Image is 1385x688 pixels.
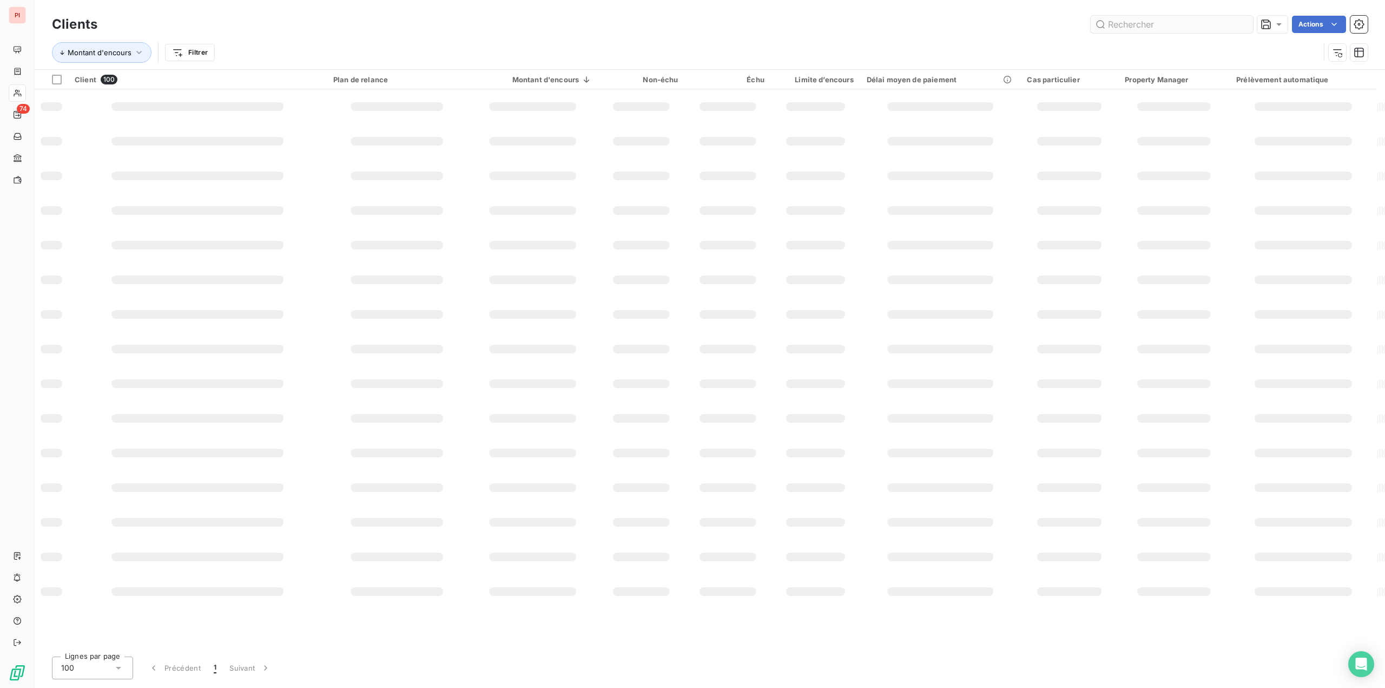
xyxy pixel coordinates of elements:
div: Prélèvement automatique [1236,75,1370,84]
h3: Clients [52,15,97,34]
input: Rechercher [1091,16,1253,33]
div: Property Manager [1125,75,1223,84]
span: 100 [61,663,74,673]
div: Non-échu [605,75,678,84]
div: Échu [691,75,764,84]
button: Montant d'encours [52,42,151,63]
span: Client [75,75,96,84]
span: 100 [101,75,117,84]
div: Plan de relance [333,75,460,84]
div: Open Intercom Messenger [1348,651,1374,677]
div: Cas particulier [1027,75,1112,84]
img: Logo LeanPay [9,664,26,682]
div: Montant d'encours [473,75,592,84]
div: PI [9,6,26,24]
button: Suivant [223,657,278,679]
div: Limite d’encours [777,75,854,84]
button: Filtrer [165,44,215,61]
button: Précédent [142,657,207,679]
button: 1 [207,657,223,679]
span: 74 [17,104,30,114]
span: 1 [214,663,216,673]
button: Actions [1292,16,1346,33]
div: Délai moyen de paiement [867,75,1014,84]
span: Montant d'encours [68,48,131,57]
